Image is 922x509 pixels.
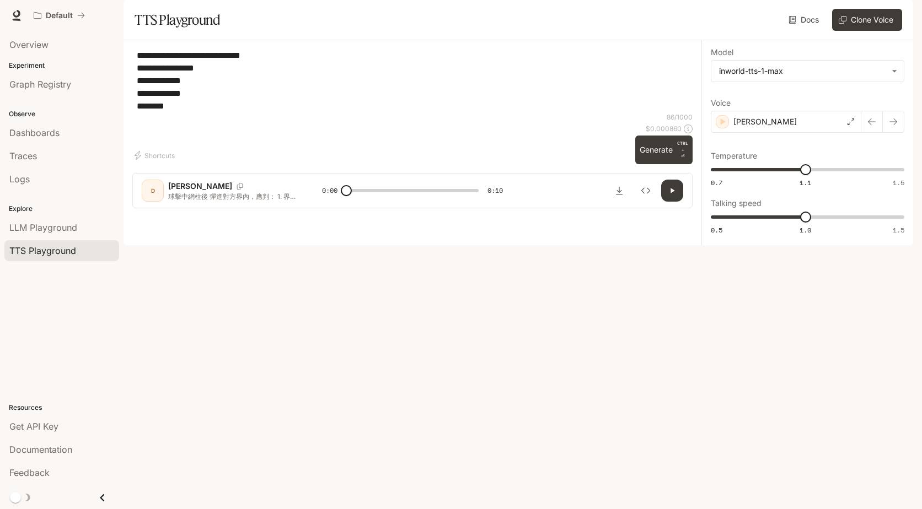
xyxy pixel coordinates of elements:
[711,48,733,56] p: Model
[800,178,811,187] span: 1.1
[635,180,657,202] button: Inspect
[711,99,731,107] p: Voice
[667,112,693,122] p: 86 / 1000
[711,61,904,82] div: inworld-tts-1-max
[322,185,337,196] span: 0:00
[719,66,886,77] div: inworld-tts-1-max
[711,152,757,160] p: Temperature
[144,182,162,199] div: D
[46,11,73,20] p: Default
[893,225,904,235] span: 1.5
[832,9,902,31] button: Clone Voice
[677,140,688,153] p: CTRL +
[711,178,722,187] span: 0.7
[168,192,296,201] p: 球擊中網柱後 彈進對方界內，應判： 1. 界內有效 2. 出界失分 3. 重打 4. 無效分
[711,225,722,235] span: 0.5
[711,199,762,207] p: Talking speed
[646,124,682,133] p: $ 0.000860
[487,185,503,196] span: 0:10
[677,140,688,160] p: ⏎
[168,181,232,192] p: [PERSON_NAME]
[608,180,630,202] button: Download audio
[135,9,220,31] h1: TTS Playground
[786,9,823,31] a: Docs
[29,4,90,26] button: All workspaces
[132,147,179,164] button: Shortcuts
[232,183,248,189] button: Copy Voice ID
[733,116,797,127] p: [PERSON_NAME]
[635,136,693,164] button: GenerateCTRL +⏎
[800,225,811,235] span: 1.0
[893,178,904,187] span: 1.5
